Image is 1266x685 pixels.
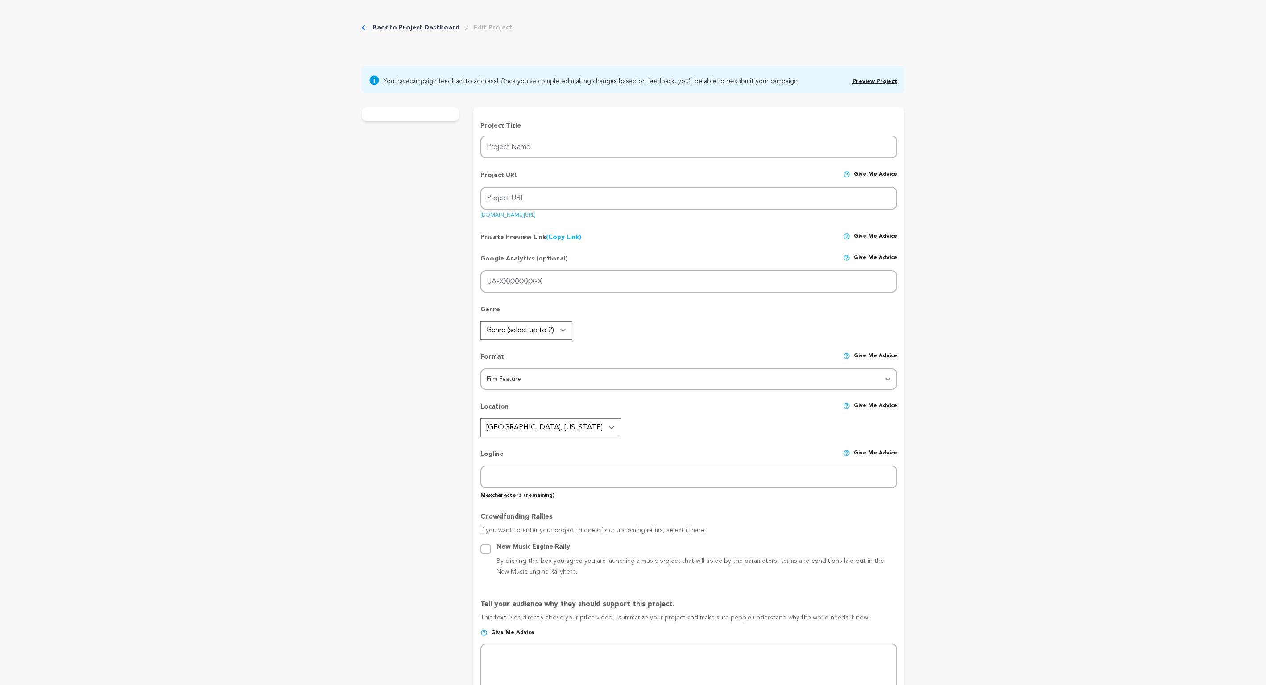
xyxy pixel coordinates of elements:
[854,233,897,242] span: Give me advice
[480,450,504,466] p: Logline
[372,23,459,32] a: Back to Project Dashboard
[854,450,897,466] span: Give me advice
[362,23,512,32] div: Breadcrumb
[480,209,536,218] a: [DOMAIN_NAME][URL]
[480,136,897,158] input: Project Name
[474,23,512,32] a: Edit Project
[480,187,897,210] input: Project URL
[480,171,518,187] p: Project URL
[480,526,897,542] p: If you want to enter your project in one of our upcoming rallies, select it here.
[480,270,897,293] input: UA-XXXXXXXX-X
[843,254,850,261] img: help-circle.svg
[480,488,897,499] p: Max characters ( remaining)
[843,233,850,240] img: help-circle.svg
[480,305,897,321] p: Genre
[480,254,568,270] p: Google Analytics (optional)
[854,352,897,368] span: Give me advice
[480,512,897,526] p: Crowdfunding Rallies
[410,78,465,84] a: campaign feedback
[843,402,850,409] img: help-circle.svg
[496,556,897,578] p: By clicking this box you agree you are launching a music project that will abide by the parameter...
[480,599,897,613] p: Tell your audience why they should support this project.
[480,121,897,130] p: Project Title
[480,402,509,418] p: Location
[854,402,897,418] span: Give me advice
[480,233,581,242] p: Private Preview Link
[843,171,850,178] img: help-circle.svg
[491,629,534,636] span: Give me advice
[563,569,576,575] a: here
[480,613,897,629] p: This text lives directly above your pitch video - summarize your project and make sure people und...
[852,79,897,84] a: Preview Project
[383,75,799,86] span: You have to address! Once you've completed making changes based on feedback, you'll be able to re...
[546,234,581,240] a: (Copy Link)
[854,171,897,187] span: Give me advice
[480,629,488,636] img: help-circle.svg
[480,352,504,368] p: Format
[854,254,897,270] span: Give me advice
[496,542,897,553] div: New Music Engine Rally
[843,450,850,457] img: help-circle.svg
[843,352,850,359] img: help-circle.svg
